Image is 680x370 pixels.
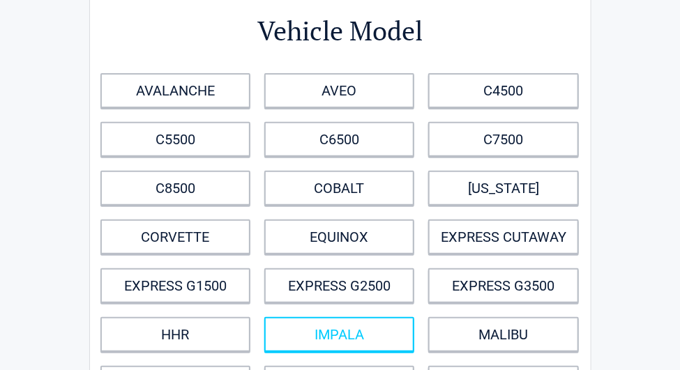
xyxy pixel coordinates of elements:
a: EXPRESS G1500 [100,268,250,303]
a: MALIBU [428,317,578,352]
a: EXPRESS CUTAWAY [428,219,578,254]
a: HHR [100,317,250,352]
a: [US_STATE] [428,171,578,206]
a: C4500 [428,73,578,108]
h2: Vehicle Model [97,13,584,49]
a: COBALT [264,171,414,206]
a: IMPALA [264,317,414,352]
a: C7500 [428,122,578,157]
a: C6500 [264,122,414,157]
a: EXPRESS G3500 [428,268,578,303]
a: C5500 [100,122,250,157]
a: EQUINOX [264,219,414,254]
a: AVEO [264,73,414,108]
a: CORVETTE [100,219,250,254]
a: AVALANCHE [100,73,250,108]
a: EXPRESS G2500 [264,268,414,303]
a: C8500 [100,171,250,206]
